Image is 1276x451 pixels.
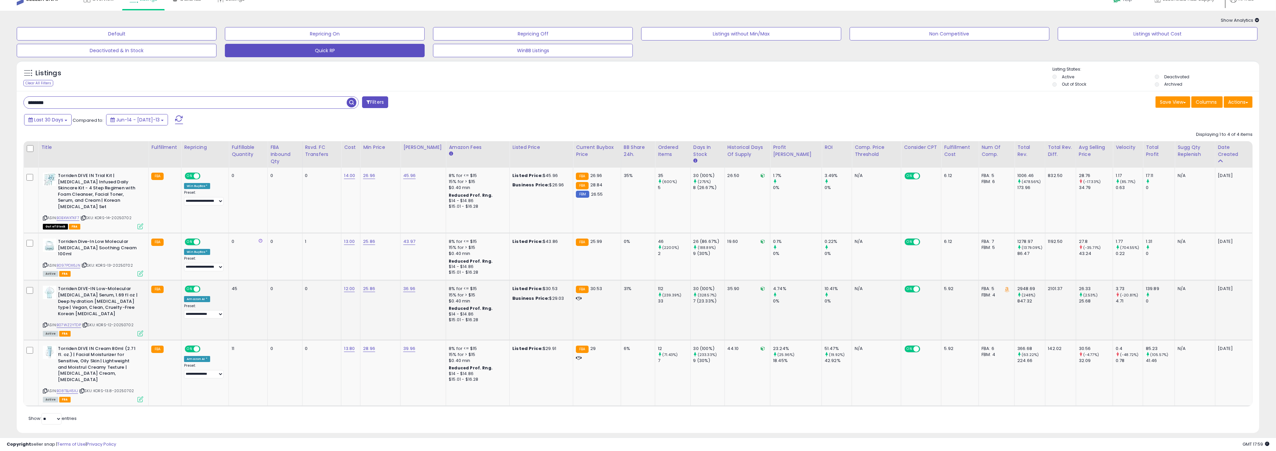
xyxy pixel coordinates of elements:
small: (478.56%) [1022,179,1041,184]
div: 0% [624,239,650,245]
div: 10.41% [825,286,852,292]
span: ON [185,286,194,292]
div: BB Share 24h. [624,144,652,158]
div: 1006.46 [1017,173,1045,179]
div: 51.47% [825,346,852,352]
div: 5.92 [944,346,973,352]
div: Amazon AI * [184,356,210,362]
span: FBA [59,331,71,337]
div: $29.03 [512,295,568,301]
div: 2 [658,251,690,257]
div: $14 - $14.86 [449,311,504,317]
div: Title [41,144,146,151]
div: 45 [232,286,262,292]
div: 0 [270,286,297,292]
div: 1.17 [1116,173,1143,179]
div: FBA: 6 [982,346,1009,352]
div: 30.56 [1079,346,1113,352]
small: (248%) [1022,292,1035,298]
button: Actions [1224,96,1253,108]
div: 85.23 [1146,346,1175,352]
b: Reduced Prof. Rng. [449,305,493,311]
span: OFF [919,239,930,245]
a: 12.00 [344,285,355,292]
div: [DATE] [1218,286,1245,292]
a: 25.86 [363,238,375,245]
div: 43.24 [1079,251,1113,257]
div: N/A [855,286,896,292]
div: 5 [658,185,690,191]
div: 0 [270,239,297,245]
span: ON [906,173,914,179]
small: FBA [576,286,588,293]
div: 2101.37 [1048,286,1071,292]
div: FBA inbound Qty [270,144,299,165]
small: (85.71%) [1120,179,1135,184]
span: 29 [590,345,596,352]
div: 3.73 [1116,286,1143,292]
div: 31% [624,286,650,292]
span: FBA [59,271,71,277]
div: 30 (100%) [693,346,725,352]
div: 6.12 [944,173,973,179]
div: 832.50 [1048,173,1071,179]
small: (-20.81%) [1120,292,1138,298]
div: Amazon AI * [184,296,210,302]
span: OFF [199,286,210,292]
div: 0 [305,286,336,292]
div: 1.77 [1116,239,1143,245]
div: 35.90 [728,286,765,292]
small: (19.92%) [829,352,845,357]
small: FBA [151,286,164,293]
div: [PERSON_NAME] [403,144,443,151]
div: FBA: 5 [982,286,1009,292]
div: Displaying 1 to 4 of 4 items [1196,131,1253,138]
div: $15.01 - $16.28 [449,270,504,275]
a: 14.00 [344,172,355,179]
div: 11 [232,346,262,352]
span: | SKU: KORS-12-20250702 [82,322,134,328]
div: 1192.50 [1048,239,1071,245]
div: 1 [305,239,336,245]
small: Days In Stock. [693,158,697,164]
div: $29.91 [512,346,568,352]
div: N/A [1178,173,1210,179]
span: Compared to: [73,117,103,123]
div: $26.96 [512,182,568,188]
b: Listed Price: [512,238,543,245]
div: Listed Price [512,144,570,151]
span: OFF [919,286,930,292]
small: FBA [576,239,588,246]
div: $43.86 [512,239,568,245]
div: 35 [658,173,690,179]
span: All listings currently available for purchase on Amazon [43,331,58,337]
button: Save View [1156,96,1190,108]
div: 23.24% [773,346,822,352]
small: (2.53%) [1083,292,1098,298]
a: 13.80 [344,345,355,352]
div: Total Rev. Diff. [1048,144,1073,158]
small: FBA [151,346,164,353]
div: Consider CPT [904,144,938,151]
div: 15% for > $15 [449,292,504,298]
label: Archived [1164,81,1182,87]
small: (25.96%) [777,352,794,357]
span: ON [185,346,194,352]
div: 17.11 [1146,173,1175,179]
div: Cost [344,144,357,151]
div: Win BuyBox * [184,249,210,255]
button: Listings without Cost [1058,27,1258,40]
div: 0% [773,251,822,257]
div: 8% for <= $15 [449,286,504,292]
span: OFF [919,346,930,352]
a: 28.96 [363,345,375,352]
button: Non Competitive [850,27,1049,40]
small: FBA [576,346,588,353]
div: 15% for > $15 [449,245,504,251]
span: 25.99 [590,238,602,245]
div: FBA: 7 [982,239,1009,245]
div: N/A [1178,286,1210,292]
b: Torriden DIVE IN Trial Kit | [MEDICAL_DATA] Infused Daily Skincare Kit - 4 Step Regimen with Foam... [58,173,139,211]
div: Days In Stock [693,144,722,158]
div: 26 (86.67%) [693,239,725,245]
